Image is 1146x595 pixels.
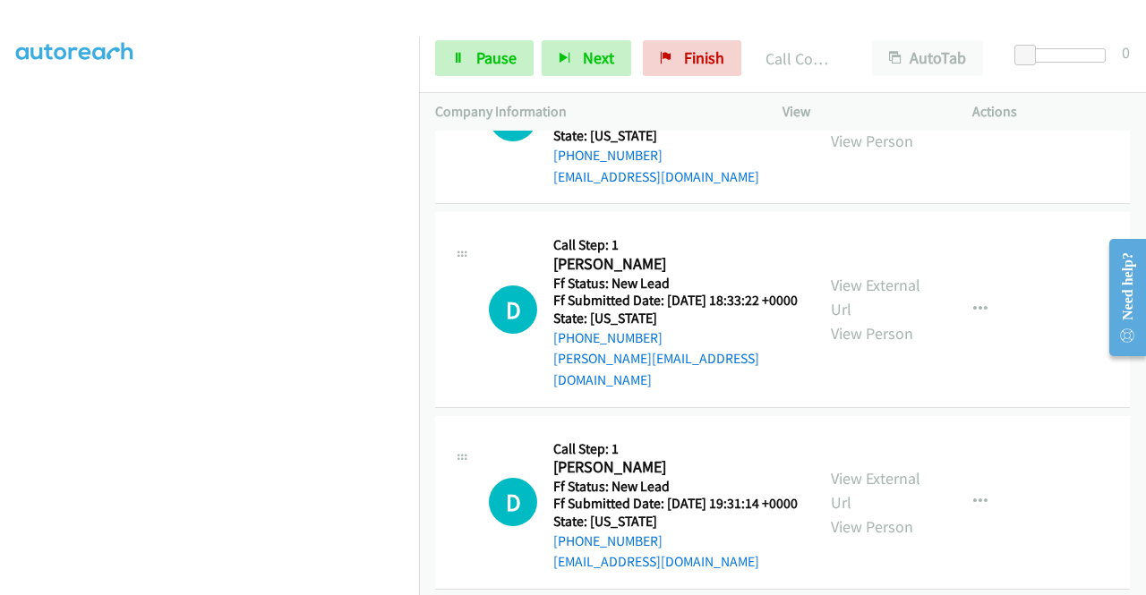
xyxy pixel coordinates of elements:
a: View External Url [831,275,920,319]
h1: D [489,285,537,334]
h2: [PERSON_NAME] [553,457,798,478]
span: Next [583,47,614,68]
a: Pause [435,40,534,76]
h5: State: [US_STATE] [553,513,798,531]
p: View [783,101,940,123]
h5: Call Step: 1 [553,440,798,458]
iframe: Resource Center [1095,226,1146,369]
div: 0 [1122,40,1130,64]
a: View Person [831,131,913,151]
p: Call Completed [765,47,840,71]
h2: [PERSON_NAME] [553,254,799,275]
a: [PHONE_NUMBER] [553,147,663,164]
h5: Ff Submitted Date: [DATE] 18:33:22 +0000 [553,292,799,310]
h5: State: [US_STATE] [553,127,798,145]
a: Finish [643,40,741,76]
h5: Call Step: 1 [553,236,799,254]
a: View Person [831,323,913,344]
span: Finish [684,47,724,68]
h5: Ff Status: New Lead [553,478,798,496]
button: AutoTab [872,40,983,76]
div: The call is yet to be attempted [489,478,537,526]
p: Company Information [435,101,750,123]
h5: State: [US_STATE] [553,310,799,327]
a: [PHONE_NUMBER] [553,329,663,346]
a: [EMAIL_ADDRESS][DOMAIN_NAME] [553,168,759,185]
a: View External Url [831,468,920,513]
div: The call is yet to be attempted [489,285,537,334]
h5: Ff Status: New Lead [553,275,799,293]
h5: Ff Submitted Date: [DATE] 19:31:14 +0000 [553,495,798,513]
div: Delay between calls (in seconds) [1023,48,1106,63]
a: [PHONE_NUMBER] [553,532,663,549]
span: Pause [476,47,517,68]
a: [EMAIL_ADDRESS][DOMAIN_NAME] [553,553,759,570]
a: View Person [831,516,913,537]
p: Actions [972,101,1130,123]
a: [PERSON_NAME][EMAIL_ADDRESS][DOMAIN_NAME] [553,350,759,388]
h1: D [489,478,537,526]
button: Next [542,40,631,76]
